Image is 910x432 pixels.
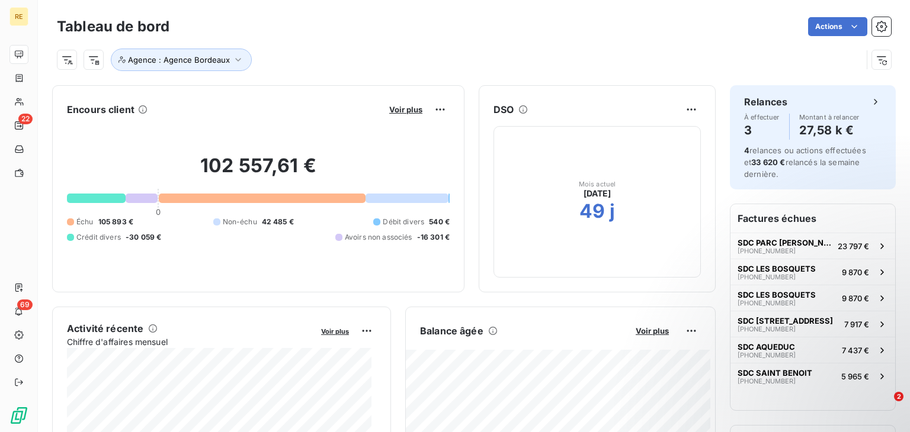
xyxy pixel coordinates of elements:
[738,238,833,247] span: SDC PARC [PERSON_NAME]
[156,207,161,217] span: 0
[730,311,895,337] button: SDC [STREET_ADDRESS][PHONE_NUMBER]7 917 €
[128,55,230,65] span: Agence : Agence Bordeaux
[738,299,796,307] span: [PHONE_NUMBER]
[98,217,133,227] span: 105 893 €
[126,232,161,243] span: -30 059 €
[738,247,796,254] span: [PHONE_NUMBER]
[730,259,895,285] button: SDC LES BOSQUETS[PHONE_NUMBER]9 870 €
[321,327,349,336] span: Voir plus
[738,316,833,325] span: SDC [STREET_ADDRESS]
[67,321,143,336] h6: Activité récente
[429,217,450,227] span: 540 €
[111,49,252,71] button: Agence : Agence Bordeaux
[738,290,816,299] span: SDC LES BOSQUETS
[318,325,353,336] button: Voir plus
[738,273,796,281] span: [PHONE_NUMBER]
[57,16,169,37] h3: Tableau de bord
[494,102,514,117] h6: DSO
[417,232,450,243] span: -16 301 €
[389,105,422,114] span: Voir plus
[76,217,94,227] span: Échu
[67,102,134,117] h6: Encours client
[18,114,33,124] span: 22
[17,299,33,310] span: 69
[579,199,605,223] h2: 49
[738,264,816,273] span: SDC LES BOSQUETS
[730,285,895,311] button: SDC LES BOSQUETS[PHONE_NUMBER]9 870 €
[383,217,424,227] span: Débit divers
[584,188,611,199] span: [DATE]
[838,241,869,251] span: 23 797 €
[223,217,257,227] span: Non-échu
[744,146,866,179] span: relances ou actions effectuées et relancés la semaine dernière.
[636,326,669,336] span: Voir plus
[842,267,869,277] span: 9 870 €
[76,232,121,243] span: Crédit divers
[894,392,903,401] span: 2
[579,180,616,188] span: Mois actuel
[420,324,483,338] h6: Balance âgée
[799,114,860,121] span: Montant à relancer
[9,406,28,425] img: Logo LeanPay
[870,392,898,420] iframe: Intercom live chat
[808,17,867,36] button: Actions
[9,7,28,26] div: RE
[730,204,895,233] h6: Factures échues
[751,157,785,167] span: 33 620 €
[67,336,313,348] span: Chiffre d'affaires mensuel
[744,114,780,121] span: À effectuer
[744,146,749,155] span: 4
[610,199,615,223] h2: j
[730,233,895,259] button: SDC PARC [PERSON_NAME][PHONE_NUMBER]23 797 €
[386,104,426,115] button: Voir plus
[799,121,860,140] h4: 27,58 k €
[345,232,412,243] span: Avoirs non associés
[744,121,780,140] h4: 3
[842,294,869,303] span: 9 870 €
[632,325,672,336] button: Voir plus
[262,217,294,227] span: 42 485 €
[744,95,787,109] h6: Relances
[67,154,450,189] h2: 102 557,61 €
